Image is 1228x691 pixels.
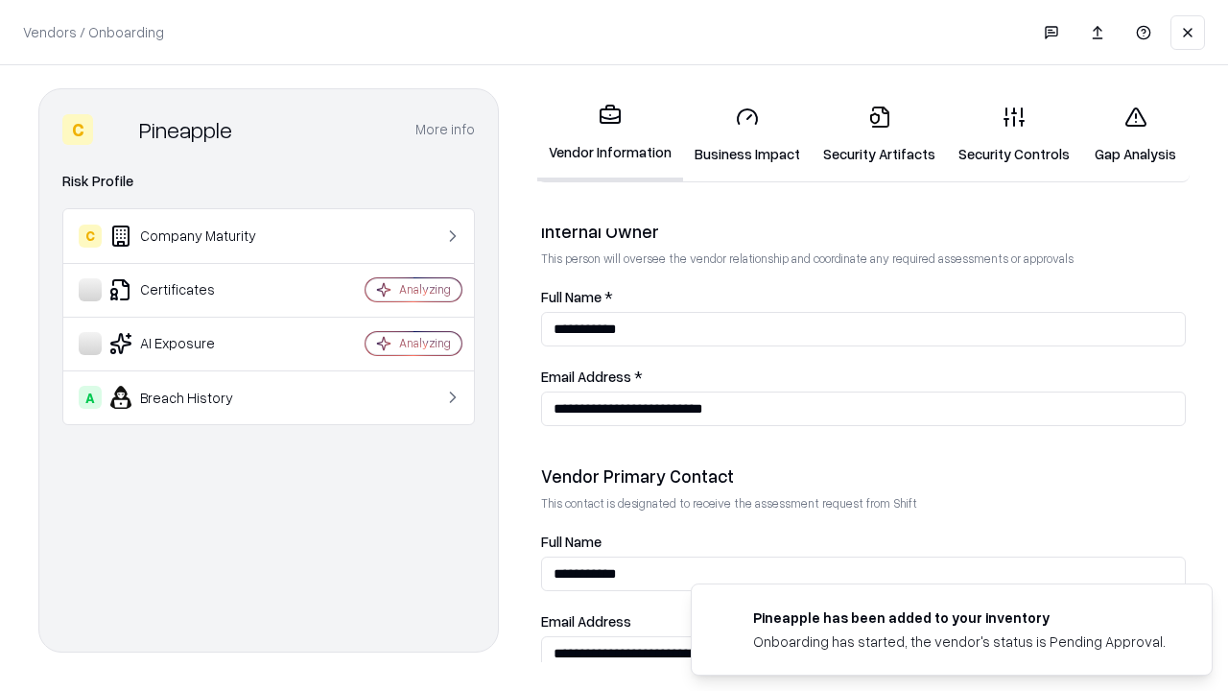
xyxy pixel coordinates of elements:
div: Analyzing [399,281,451,298]
div: Pineapple [139,114,232,145]
p: This person will oversee the vendor relationship and coordinate any required assessments or appro... [541,250,1186,267]
p: Vendors / Onboarding [23,22,164,42]
div: Pineapple has been added to your inventory [753,608,1166,628]
a: Gap Analysis [1081,90,1190,179]
div: Certificates [79,278,308,301]
div: Onboarding has started, the vendor's status is Pending Approval. [753,631,1166,652]
div: Risk Profile [62,170,475,193]
p: This contact is designated to receive the assessment request from Shift [541,495,1186,512]
div: Analyzing [399,335,451,351]
label: Full Name [541,535,1186,549]
div: Internal Owner [541,220,1186,243]
div: AI Exposure [79,332,308,355]
label: Full Name * [541,290,1186,304]
a: Business Impact [683,90,812,179]
div: Vendor Primary Contact [541,465,1186,488]
div: Breach History [79,386,308,409]
label: Email Address * [541,369,1186,384]
img: Pineapple [101,114,131,145]
a: Vendor Information [537,88,683,181]
a: Security Controls [947,90,1081,179]
a: Security Artifacts [812,90,947,179]
div: Company Maturity [79,225,308,248]
button: More info [415,112,475,147]
label: Email Address [541,614,1186,629]
img: pineappleenergy.com [715,608,738,631]
div: C [79,225,102,248]
div: A [79,386,102,409]
div: C [62,114,93,145]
